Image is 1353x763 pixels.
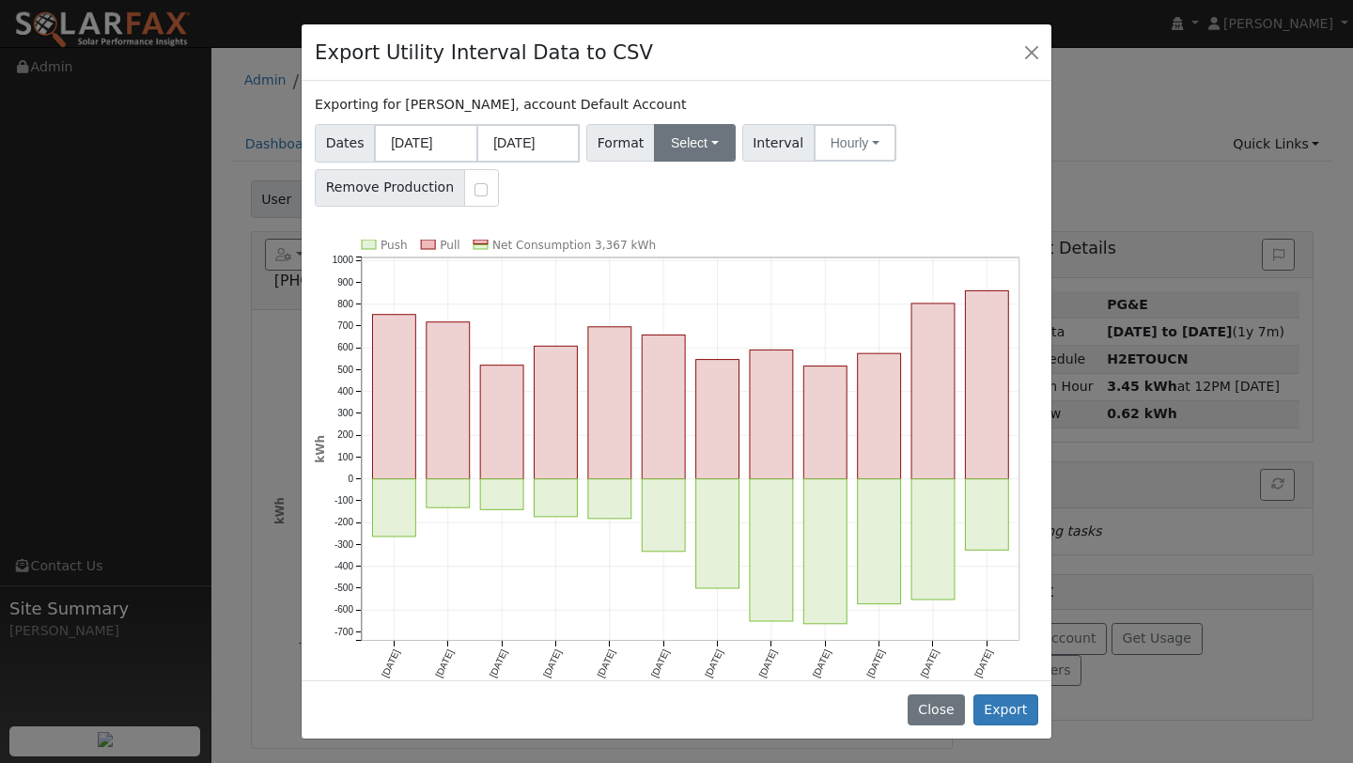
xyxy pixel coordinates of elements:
[337,342,353,352] text: 600
[757,647,779,678] text: [DATE]
[480,365,523,478] rect: onclick=""
[337,386,353,397] text: 400
[315,124,375,163] span: Dates
[334,517,353,527] text: -200
[696,479,739,588] rect: onclick=""
[337,452,353,462] text: 100
[535,346,578,478] rect: onclick=""
[966,479,1009,551] rect: onclick=""
[381,239,408,252] text: Push
[919,647,941,678] text: [DATE]
[642,479,685,552] rect: onclick=""
[541,647,563,678] text: [DATE]
[596,647,617,678] text: [DATE]
[334,604,353,615] text: -600
[742,124,815,162] span: Interval
[337,429,353,440] text: 200
[588,479,631,519] rect: onclick=""
[911,304,955,479] rect: onclick=""
[908,694,965,726] button: Close
[337,299,353,309] text: 800
[586,124,655,162] span: Format
[337,320,353,331] text: 700
[803,479,847,624] rect: onclick=""
[696,359,739,478] rect: onclick=""
[334,495,353,506] text: -100
[373,479,416,537] rect: onclick=""
[649,647,671,678] text: [DATE]
[966,290,1009,478] rect: onclick=""
[334,627,353,637] text: -700
[811,647,832,678] text: [DATE]
[750,350,793,478] rect: onclick=""
[373,315,416,479] rect: onclick=""
[315,38,653,68] h4: Export Utility Interval Data to CSV
[654,124,736,162] button: Select
[315,95,686,115] label: Exporting for [PERSON_NAME], account Default Account
[703,647,724,678] text: [DATE]
[858,353,901,479] rect: onclick=""
[314,435,327,463] text: kWh
[750,479,793,621] rect: onclick=""
[334,539,353,550] text: -300
[864,647,886,678] text: [DATE]
[803,366,847,478] rect: onclick=""
[349,474,354,484] text: 0
[337,276,353,287] text: 900
[492,239,656,252] text: Net Consumption 3,367 kWh
[334,583,353,593] text: -500
[337,364,353,374] text: 500
[1019,39,1045,65] button: Close
[427,479,470,507] rect: onclick=""
[440,239,459,252] text: Pull
[427,322,470,479] rect: onclick=""
[642,335,685,478] rect: onclick=""
[488,647,509,678] text: [DATE]
[535,479,578,517] rect: onclick=""
[972,647,994,678] text: [DATE]
[858,479,901,604] rect: onclick=""
[380,647,401,678] text: [DATE]
[911,479,955,599] rect: onclick=""
[480,479,523,510] rect: onclick=""
[588,327,631,479] rect: onclick=""
[334,561,353,571] text: -400
[973,694,1038,726] button: Export
[333,255,354,265] text: 1000
[337,408,353,418] text: 300
[315,169,465,207] span: Remove Production
[434,647,456,678] text: [DATE]
[814,124,896,162] button: Hourly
